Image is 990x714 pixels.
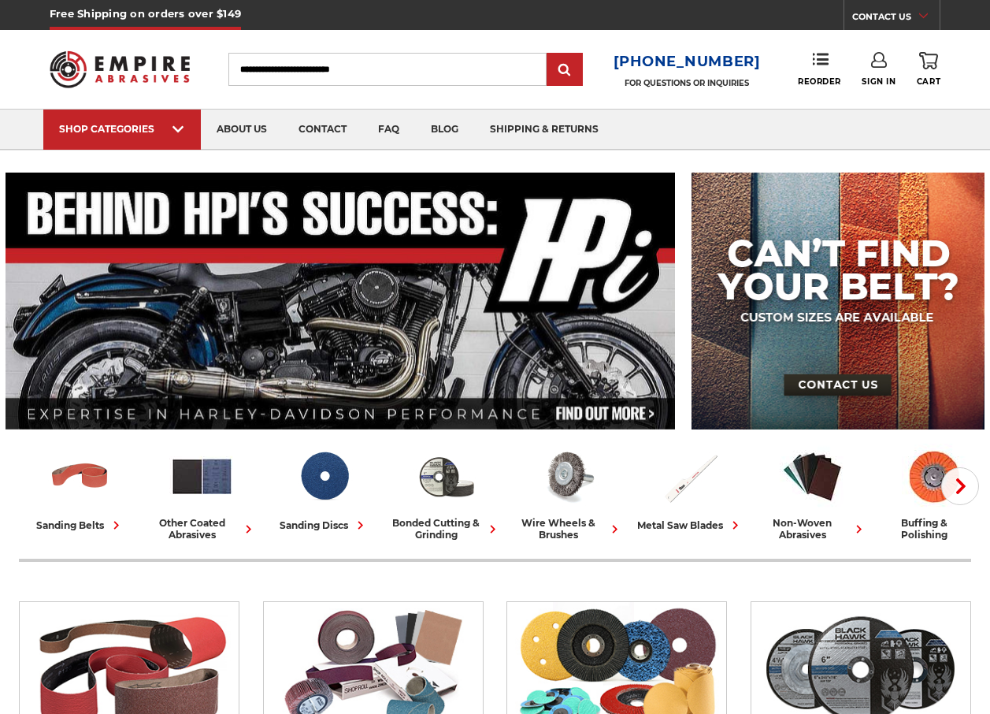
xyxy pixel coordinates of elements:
img: Empire Abrasives [50,42,190,97]
input: Submit [549,54,580,86]
img: Bonded Cutting & Grinding [413,444,479,509]
img: Other Coated Abrasives [169,444,235,509]
a: bonded cutting & grinding [391,444,501,541]
div: SHOP CATEGORIES [59,123,185,135]
button: Next [941,467,979,505]
div: wire wheels & brushes [514,517,623,541]
a: contact [283,110,362,150]
img: Wire Wheels & Brushes [536,444,601,509]
img: promo banner for custom belts. [692,173,984,430]
div: sanding discs [280,517,369,534]
div: buffing & polishing [880,517,989,541]
a: CONTACT US [852,8,940,30]
img: Buffing & Polishing [902,444,967,509]
img: Sanding Discs [291,444,357,509]
span: Reorder [798,76,841,87]
p: FOR QUESTIONS OR INQUIRIES [614,78,761,88]
div: bonded cutting & grinding [391,517,501,541]
img: Sanding Belts [47,444,113,509]
img: Metal Saw Blades [658,444,723,509]
a: faq [362,110,415,150]
div: non-woven abrasives [758,517,867,541]
img: Non-woven Abrasives [780,444,845,509]
a: other coated abrasives [147,444,257,541]
div: sanding belts [36,517,124,534]
a: sanding discs [269,444,379,534]
a: [PHONE_NUMBER] [614,50,761,73]
a: wire wheels & brushes [514,444,623,541]
a: shipping & returns [474,110,614,150]
img: Banner for an interview featuring Horsepower Inc who makes Harley performance upgrades featured o... [6,173,676,430]
a: non-woven abrasives [758,444,867,541]
a: sanding belts [25,444,135,534]
div: other coated abrasives [147,517,257,541]
a: Reorder [798,52,841,86]
a: blog [415,110,474,150]
span: Sign In [862,76,895,87]
a: metal saw blades [636,444,745,534]
span: Cart [917,76,940,87]
a: about us [201,110,283,150]
div: metal saw blades [637,517,743,534]
a: Cart [917,52,940,87]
